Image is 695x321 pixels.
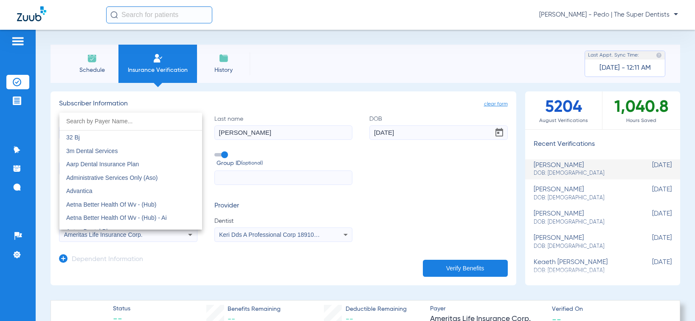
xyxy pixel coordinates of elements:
[66,187,92,194] span: Advantica
[66,161,139,168] span: Aarp Dental Insurance Plan
[66,148,118,154] span: 3m Dental Services
[653,280,695,321] iframe: Chat Widget
[66,201,156,208] span: Aetna Better Health Of Wv - (Hub)
[66,174,158,181] span: Administrative Services Only (Aso)
[66,228,117,235] span: Aetna Dental Plans
[59,113,202,130] input: dropdown search
[66,134,80,141] span: 32 Bj
[66,214,167,221] span: Aetna Better Health Of Wv - (Hub) - Ai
